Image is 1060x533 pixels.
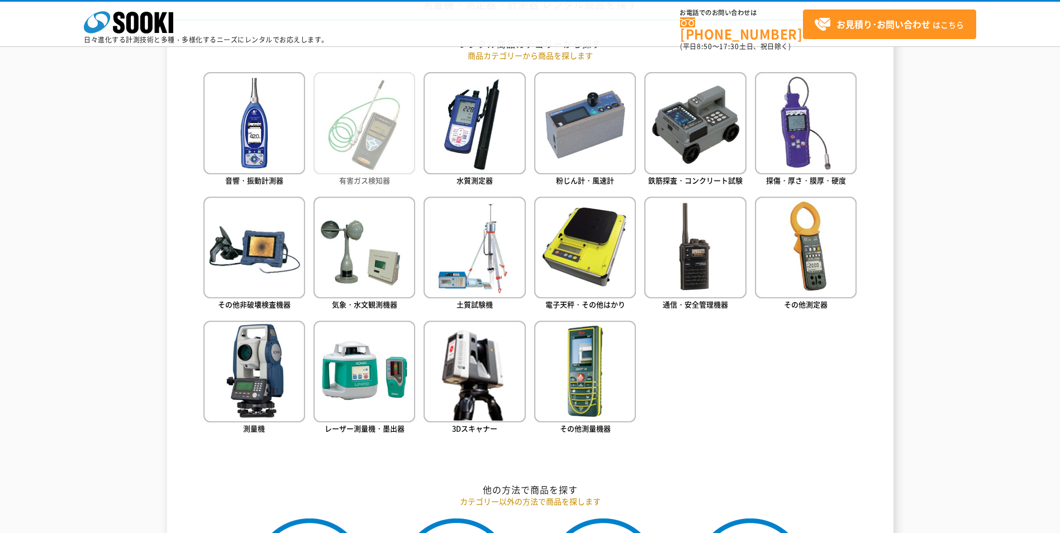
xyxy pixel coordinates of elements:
a: 有害ガス検知器 [313,72,415,188]
span: 8:50 [697,41,712,51]
span: 粉じん計・風速計 [556,175,614,185]
img: 粉じん計・風速計 [534,72,636,174]
span: その他測定器 [784,299,828,310]
span: 音響・振動計測器 [225,175,283,185]
img: 音響・振動計測器 [203,72,305,174]
a: その他測量機器 [534,321,636,436]
img: 水質測定器 [424,72,525,174]
a: 水質測定器 [424,72,525,188]
a: 通信・安全管理機器 [644,197,746,312]
img: 3Dスキャナー [424,321,525,422]
a: 探傷・厚さ・膜厚・硬度 [755,72,857,188]
img: 電子天秤・その他はかり [534,197,636,298]
img: 測量機 [203,321,305,422]
img: 通信・安全管理機器 [644,197,746,298]
img: その他測定器 [755,197,857,298]
a: レーザー測量機・墨出器 [313,321,415,436]
strong: お見積り･お問い合わせ [836,17,930,31]
span: その他測量機器 [560,423,611,434]
span: 探傷・厚さ・膜厚・硬度 [766,175,846,185]
span: 水質測定器 [457,175,493,185]
span: 測量機 [243,423,265,434]
img: レーザー測量機・墨出器 [313,321,415,422]
a: 音響・振動計測器 [203,72,305,188]
span: お電話でのお問い合わせは [680,9,803,16]
a: 土質試験機 [424,197,525,312]
span: 17:30 [719,41,739,51]
img: 探傷・厚さ・膜厚・硬度 [755,72,857,174]
img: 土質試験機 [424,197,525,298]
img: その他測量機器 [534,321,636,422]
a: 気象・水文観測機器 [313,197,415,312]
span: レーザー測量機・墨出器 [325,423,405,434]
p: 日々進化する計測技術と多種・多様化するニーズにレンタルでお応えします。 [84,36,329,43]
img: その他非破壊検査機器 [203,197,305,298]
span: (平日 ～ 土日、祝日除く) [680,41,791,51]
a: その他非破壊検査機器 [203,197,305,312]
img: 有害ガス検知器 [313,72,415,174]
img: 気象・水文観測機器 [313,197,415,298]
span: その他非破壊検査機器 [218,299,291,310]
a: 電子天秤・その他はかり [534,197,636,312]
p: カテゴリー以外の方法で商品を探します [203,496,857,507]
span: 鉄筋探査・コンクリート試験 [648,175,743,185]
h2: 他の方法で商品を探す [203,484,857,496]
span: 電子天秤・その他はかり [545,299,625,310]
span: 3Dスキャナー [452,423,497,434]
span: 気象・水文観測機器 [332,299,397,310]
span: 土質試験機 [457,299,493,310]
a: 鉄筋探査・コンクリート試験 [644,72,746,188]
img: 鉄筋探査・コンクリート試験 [644,72,746,174]
span: はこちら [814,16,964,33]
a: お見積り･お問い合わせはこちら [803,9,976,39]
a: 測量機 [203,321,305,436]
a: 粉じん計・風速計 [534,72,636,188]
a: 3Dスキャナー [424,321,525,436]
span: 有害ガス検知器 [339,175,390,185]
span: 通信・安全管理機器 [663,299,728,310]
a: その他測定器 [755,197,857,312]
p: 商品カテゴリーから商品を探します [203,50,857,61]
a: [PHONE_NUMBER] [680,17,803,40]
